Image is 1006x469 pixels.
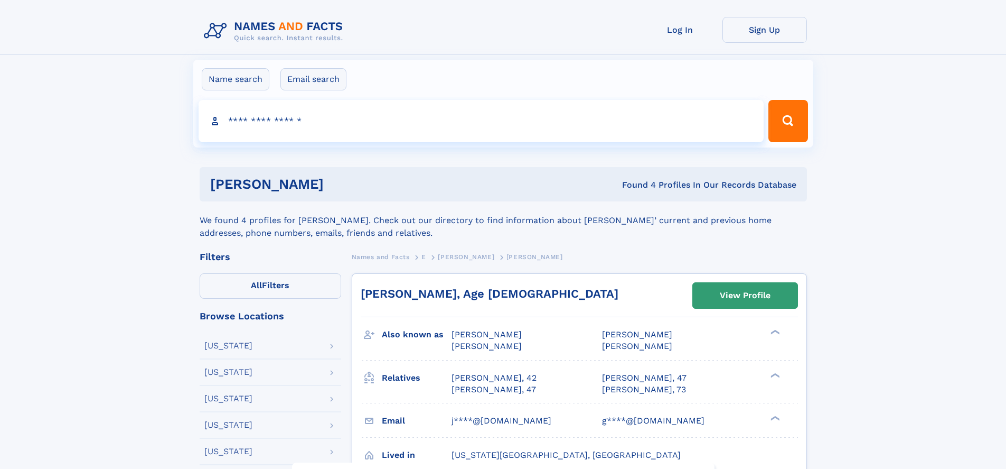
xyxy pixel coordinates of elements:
[352,250,410,263] a: Names and Facts
[693,283,797,308] a: View Profile
[361,287,618,300] a: [PERSON_NAME], Age [DEMOGRAPHIC_DATA]
[438,250,494,263] a: [PERSON_NAME]
[200,17,352,45] img: Logo Names and Facts
[438,253,494,261] span: [PERSON_NAME]
[204,342,252,350] div: [US_STATE]
[722,17,807,43] a: Sign Up
[768,329,781,336] div: ❯
[200,311,341,321] div: Browse Locations
[602,341,672,351] span: [PERSON_NAME]
[280,68,346,90] label: Email search
[382,412,452,430] h3: Email
[200,273,341,299] label: Filters
[452,450,681,460] span: [US_STATE][GEOGRAPHIC_DATA], [GEOGRAPHIC_DATA]
[452,341,522,351] span: [PERSON_NAME]
[638,17,722,43] a: Log In
[204,447,252,456] div: [US_STATE]
[200,201,807,240] div: We found 4 profiles for [PERSON_NAME]. Check out our directory to find information about [PERSON_...
[204,394,252,403] div: [US_STATE]
[602,329,672,339] span: [PERSON_NAME]
[251,280,262,290] span: All
[200,252,341,262] div: Filters
[452,384,536,396] a: [PERSON_NAME], 47
[202,68,269,90] label: Name search
[452,329,522,339] span: [PERSON_NAME]
[204,368,252,376] div: [US_STATE]
[768,372,781,379] div: ❯
[204,421,252,429] div: [US_STATE]
[382,446,452,464] h3: Lived in
[199,100,764,142] input: search input
[768,100,807,142] button: Search Button
[210,178,473,191] h1: [PERSON_NAME]
[382,369,452,387] h3: Relatives
[421,250,426,263] a: E
[506,253,563,261] span: [PERSON_NAME]
[382,326,452,344] h3: Also known as
[421,253,426,261] span: E
[473,179,796,191] div: Found 4 Profiles In Our Records Database
[720,283,770,308] div: View Profile
[602,384,686,396] a: [PERSON_NAME], 73
[602,372,687,384] a: [PERSON_NAME], 47
[452,372,537,384] a: [PERSON_NAME], 42
[768,415,781,421] div: ❯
